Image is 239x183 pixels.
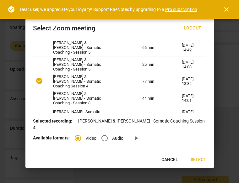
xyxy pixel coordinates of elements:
a: Pro subscription [165,7,197,12]
a: Preview [128,131,144,146]
div: Dear user, we appreciate your loyalty! Support RaeNotes by upgrading to a [20,6,197,13]
td: [PERSON_NAME]- Somatic Coaching [46,107,135,122]
p: [PERSON_NAME] & [PERSON_NAME] - Somatic Coaching Session 4 [33,118,206,131]
td: 77 min [135,73,174,90]
td: 44 min [135,90,174,107]
td: 66 min [135,39,174,56]
span: check_circle [8,6,15,13]
button: Logout [179,23,206,34]
td: [DATE] 13:32 [174,73,206,90]
span: Select [191,157,206,163]
b: Selected recording: [33,118,72,123]
td: [PERSON_NAME] & [PERSON_NAME] - Somatic Coaching - Session 5 [46,56,135,73]
span: play_arrow [132,134,140,142]
td: [PERSON_NAME] & [PERSON_NAME] - Somatic Coaching - Session 5 [46,39,135,56]
button: Select [186,154,211,165]
td: 25 min [135,56,174,73]
td: [DATE] 10:05 [174,107,206,122]
div: File type [75,135,128,140]
td: [PERSON_NAME] & [PERSON_NAME] - Somatic Coaching Session 4 [46,73,135,90]
button: Cancel [156,154,183,165]
td: [DATE] 14:42 [174,39,206,56]
span: Video [85,135,96,142]
div: Select Zoom meeting [33,24,95,32]
td: [DATE] 14:03 [174,56,206,73]
span: check_circle [35,77,43,85]
span: Logout [184,25,201,31]
span: Cancel [161,157,178,163]
span: Audio [112,135,123,142]
td: [PERSON_NAME] & [PERSON_NAME] - Somatic Coaching - Session 3 [46,90,135,107]
button: Close [219,2,234,17]
span: close [223,6,230,13]
b: Available formats: [33,135,70,140]
td: [DATE] 14:01 [174,90,206,107]
td: 0 min [135,107,174,122]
